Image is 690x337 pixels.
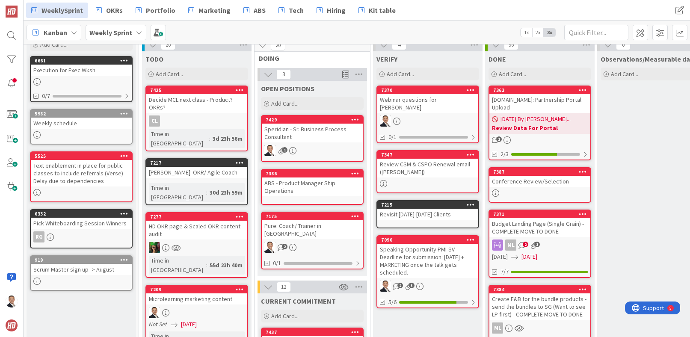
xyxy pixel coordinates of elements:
[31,160,132,186] div: Text enablement in place for public classes to include referrals (Verse) Delay due to dependencies
[206,260,207,270] span: :
[146,86,247,94] div: 7425
[30,209,133,248] a: 6332Pick Whiteboarding Session WinnersRG
[31,57,132,76] div: 6661Execution for Exec Wksh
[377,151,478,159] div: 7347
[376,200,479,228] a: 7215Revisit [DATE]-[DATE] Clients
[146,213,247,221] div: 7277
[377,86,478,94] div: 7370
[30,255,133,291] a: 919Scrum Master sign up -> August
[388,133,397,142] span: 0/1
[150,160,247,166] div: 7217
[207,260,245,270] div: 55d 23h 40m
[262,170,363,196] div: 7386ABS - Product Manager Ship Operations
[499,70,526,78] span: Add Card...
[31,256,132,264] div: 919
[209,134,210,143] span: :
[259,54,359,62] span: DOING
[282,244,287,249] span: 2
[35,257,132,263] div: 919
[145,158,248,205] a: 7217[PERSON_NAME]: OKR/ Agile CoachTime in [GEOGRAPHIC_DATA]:30d 23h 59m
[377,236,478,278] div: 7090Speaking Opportunity PMI-SV - Deadline for submission: [DATE] + MARKETING once the talk gets ...
[492,322,503,334] div: ML
[387,70,414,78] span: Add Card...
[35,58,132,64] div: 6661
[493,211,590,217] div: 7371
[489,86,590,94] div: 7363
[210,134,245,143] div: 3d 23h 56m
[145,55,163,63] span: TODO
[493,169,590,175] div: 7387
[261,297,336,305] span: CURRENT COMMITMENT
[262,170,363,177] div: 7386
[271,40,285,50] span: 20
[31,110,132,129] div: 5982Weekly schedule
[492,124,588,132] b: Review Data For Portal
[31,210,132,229] div: 6332Pick Whiteboarding Session Winners
[89,28,132,37] b: Weekly Sprint
[146,115,247,127] div: CL
[493,87,590,93] div: 7363
[149,242,160,253] img: SL
[18,1,39,12] span: Support
[262,242,363,253] div: SL
[183,3,236,18] a: Marketing
[353,3,401,18] a: Kit table
[493,287,590,293] div: 7384
[376,55,397,63] span: VERIFY
[146,307,247,318] div: SL
[276,69,291,80] span: 3
[41,5,83,15] span: WeeklySprint
[35,111,132,117] div: 5982
[262,177,363,196] div: ABS - Product Manager Ship Operations
[377,236,478,244] div: 7090
[149,307,160,318] img: SL
[146,221,247,239] div: HD OKR page & Scaled OKR content audit
[388,298,397,307] span: 5/6
[30,151,133,202] a: 5525Text enablement in place for public classes to include referrals (Verse) Delay due to depende...
[369,5,396,15] span: Kit table
[377,209,478,220] div: Revisit [DATE]-[DATE] Clients
[31,218,132,229] div: Pick Whiteboarding Session Winners
[35,153,132,159] div: 5525
[31,57,132,65] div: 6661
[146,86,247,113] div: 7425Decide MCL next class - Product? OKRs?
[6,319,18,331] img: avatar
[146,286,247,293] div: 7209
[377,281,478,292] div: SL
[489,94,590,113] div: [DOMAIN_NAME]: Partnership Portal Upload
[392,40,406,50] span: 4
[377,151,478,177] div: 7347Review CSM & CSPO Renewal email ([PERSON_NAME])
[146,94,247,113] div: Decide MCL next class - Product? OKRs?
[150,214,247,220] div: 7277
[489,218,590,237] div: Budget Landing Page (Single Grain) - COMPLETE MOVE TO DONE
[161,40,175,50] span: 20
[146,242,247,253] div: SL
[523,242,528,247] span: 2
[130,3,181,18] a: Portfolio
[146,293,247,304] div: Microlearning marketing content
[489,210,590,237] div: 7371Budget Landing Page (Single Grain) - COMPLETE MOVE TO DONE
[377,201,478,209] div: 7215
[327,5,346,15] span: Hiring
[264,145,275,156] img: SL
[276,282,291,292] span: 12
[489,176,590,187] div: Conference Review/Selection
[149,256,206,275] div: Time in [GEOGRAPHIC_DATA]
[377,86,478,113] div: 7370Webinar questions for [PERSON_NAME]
[564,25,628,40] input: Quick Filter...
[31,210,132,218] div: 6332
[489,55,506,63] span: DONE
[261,115,364,162] a: 7429Speridian - Sr. Business Process ConsultantSL
[504,40,518,50] span: 96
[381,237,478,243] div: 7090
[409,283,415,288] span: 3
[282,147,287,153] span: 1
[266,171,363,177] div: 7386
[40,41,68,48] span: Add Card...
[489,210,590,218] div: 7371
[381,202,478,208] div: 7215
[31,231,132,242] div: RG
[489,286,590,293] div: 7384
[146,167,247,178] div: [PERSON_NAME]: OKR/ Agile Coach
[149,183,206,202] div: Time in [GEOGRAPHIC_DATA]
